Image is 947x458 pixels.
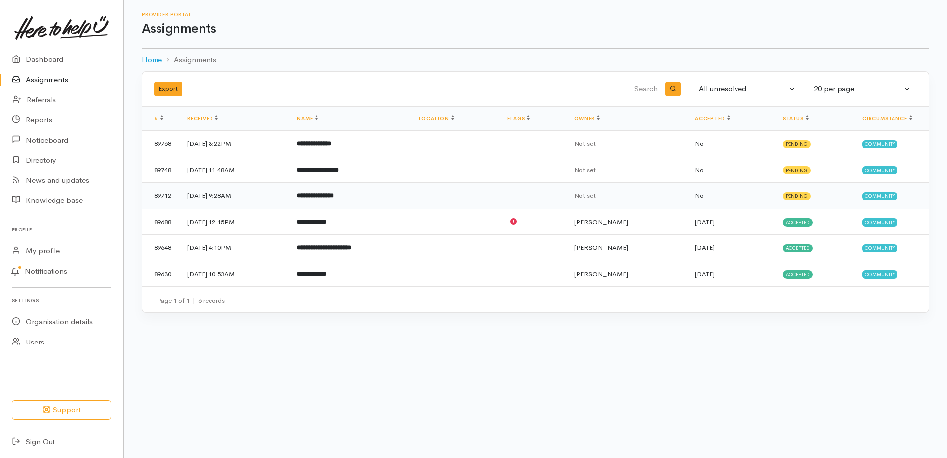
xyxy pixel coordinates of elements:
[574,191,596,200] span: Not set
[142,49,929,72] nav: breadcrumb
[12,294,111,307] h6: Settings
[574,243,628,252] span: [PERSON_NAME]
[142,157,179,183] td: 89748
[142,22,929,36] h1: Assignments
[695,115,730,122] a: Accepted
[142,261,179,286] td: 89630
[783,192,811,200] span: Pending
[862,115,912,122] a: Circumstance
[419,115,454,122] a: Location
[507,115,530,122] a: Flags
[187,115,218,122] a: Received
[142,183,179,209] td: 89712
[783,244,813,252] span: Accepted
[699,83,787,95] div: All unresolved
[423,77,660,101] input: Search
[179,235,289,261] td: [DATE] 4:10PM
[695,270,715,278] time: [DATE]
[12,400,111,420] button: Support
[574,139,596,148] span: Not set
[783,166,811,174] span: Pending
[142,131,179,157] td: 89768
[574,270,628,278] span: [PERSON_NAME]
[783,218,813,226] span: Accepted
[574,115,600,122] a: Owner
[12,223,111,236] h6: Profile
[179,183,289,209] td: [DATE] 9:28AM
[142,209,179,235] td: 89688
[783,270,813,278] span: Accepted
[814,83,902,95] div: 20 per page
[179,157,289,183] td: [DATE] 11:48AM
[783,140,811,148] span: Pending
[862,140,897,148] span: Community
[862,218,897,226] span: Community
[862,270,897,278] span: Community
[862,244,897,252] span: Community
[695,139,704,148] span: No
[179,209,289,235] td: [DATE] 12:15PM
[693,79,802,99] button: All unresolved
[808,79,917,99] button: 20 per page
[162,55,216,66] li: Assignments
[862,166,897,174] span: Community
[154,115,163,122] a: #
[154,82,182,96] button: Export
[862,192,897,200] span: Community
[574,166,596,174] span: Not set
[179,131,289,157] td: [DATE] 3:22PM
[297,115,317,122] a: Name
[574,218,628,226] span: [PERSON_NAME]
[142,12,929,17] h6: Provider Portal
[695,243,715,252] time: [DATE]
[193,296,195,305] span: |
[179,261,289,286] td: [DATE] 10:53AM
[142,235,179,261] td: 89648
[695,191,704,200] span: No
[695,166,704,174] span: No
[142,55,162,66] a: Home
[783,115,809,122] a: Status
[157,296,225,305] small: Page 1 of 1 6 records
[695,218,715,226] time: [DATE]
